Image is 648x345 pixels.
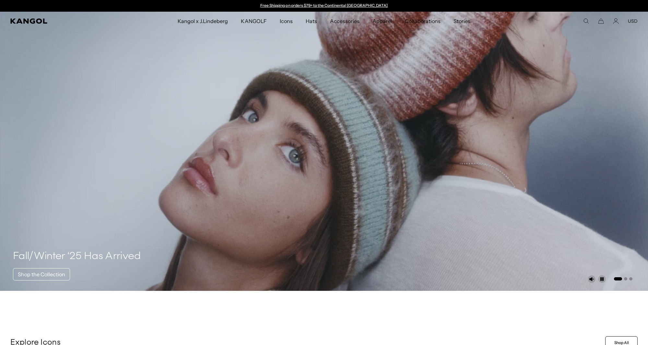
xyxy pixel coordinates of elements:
summary: Search here [583,18,589,24]
a: Collaborations [398,12,447,30]
button: Pause [598,275,606,283]
div: 1 of 2 [257,3,391,8]
span: Hats [306,12,317,30]
button: Unmute [588,275,595,283]
slideshow-component: Announcement bar [257,3,391,8]
a: Icons [273,12,299,30]
span: Collaborations [405,12,440,30]
a: Account [613,18,619,24]
a: Hats [299,12,324,30]
button: Go to slide 1 [614,277,622,280]
button: Go to slide 3 [629,277,632,280]
button: Go to slide 2 [624,277,627,280]
h4: Fall/Winter ‘25 Has Arrived [13,250,141,263]
a: Accessories [324,12,366,30]
button: Cart [598,18,604,24]
a: KANGOLF [234,12,273,30]
ul: Select a slide to show [613,276,632,281]
a: Stories [447,12,477,30]
a: Free Shipping on orders $79+ to the Continental [GEOGRAPHIC_DATA] [260,3,388,8]
span: Stories [454,12,470,30]
a: Kangol x J.Lindeberg [171,12,235,30]
a: Shop the Collection [13,268,70,280]
a: Kangol [10,18,118,24]
a: Apparel [366,12,398,30]
span: KANGOLF [241,12,266,30]
button: USD [628,18,638,24]
span: Kangol x J.Lindeberg [178,12,228,30]
span: Icons [280,12,293,30]
div: Announcement [257,3,391,8]
span: Accessories [330,12,359,30]
span: Apparel [372,12,392,30]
